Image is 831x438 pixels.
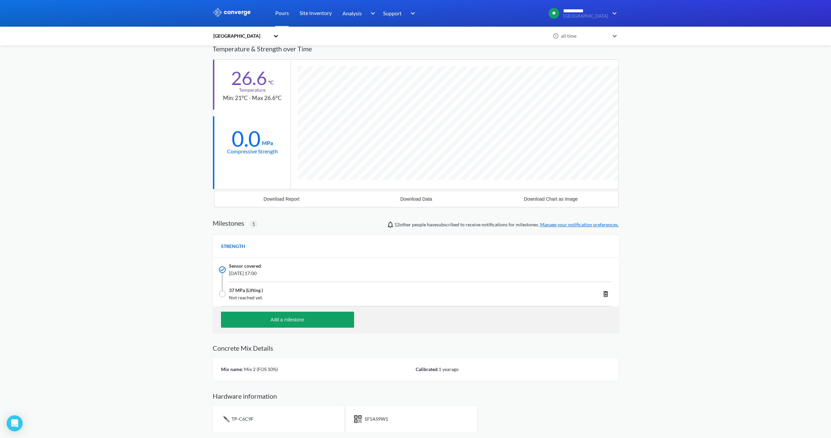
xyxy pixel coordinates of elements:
img: downArrow.svg [608,9,619,17]
div: 0.0 [232,130,261,147]
button: Download Chart as Image [484,191,618,207]
span: [GEOGRAPHIC_DATA] [563,14,608,19]
span: 37 MPa (Lifting ) [229,287,263,294]
a: Manage your notification preferences. [540,222,619,227]
span: TP-C6C9F [232,416,254,422]
div: [GEOGRAPHIC_DATA] [213,32,270,40]
div: Download Data [400,196,432,202]
button: Add a milestone [221,312,354,328]
img: notifications-icon.svg [386,221,394,229]
h2: Milestones [213,219,244,227]
div: Open Intercom Messenger [7,415,23,431]
div: Compressive Strength [227,147,278,155]
span: Not reached yet. [229,294,530,301]
span: Mix name: [221,366,243,372]
span: 1 year ago [439,366,459,372]
img: icon-clock.svg [553,33,559,39]
img: icon-short-text.svg [354,415,362,423]
div: 26.6 [231,70,267,86]
div: all time [559,32,609,40]
span: 1F5AS9W1 [364,416,388,422]
div: Temperature & Strength over Time [213,38,619,59]
span: STRENGTH [221,243,245,250]
button: Download Report [214,191,349,207]
h2: Hardware information [213,392,619,400]
div: Download Chart as Image [524,196,578,202]
img: logo_ewhite.svg [213,8,251,17]
span: Jonathan Paul, Bailey Bright, Mircea Zagrean, Alaa Bouayed, Conor Owens, Liliana Cortina, Cyrene ... [394,222,411,227]
span: Sensor covered [229,262,261,270]
div: Temperature [239,86,266,94]
img: downArrow.svg [366,9,377,17]
span: people have subscribed to receive notifications for milestones. [394,221,619,228]
h2: Concrete Mix Details [213,344,619,352]
span: 1 [252,220,255,228]
div: Min: 21°C - Max 26.6°C [223,94,282,103]
button: Download Data [349,191,484,207]
span: Calibrated: [416,366,439,372]
img: icon-tail.svg [221,414,232,424]
div: Download Report [264,196,300,202]
span: Mix 2 (FOS 10%) [243,366,278,372]
span: Analysis [342,9,362,17]
img: downArrow.svg [406,9,417,17]
span: Support [383,9,402,17]
span: [DATE] 17:00 [229,270,530,277]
